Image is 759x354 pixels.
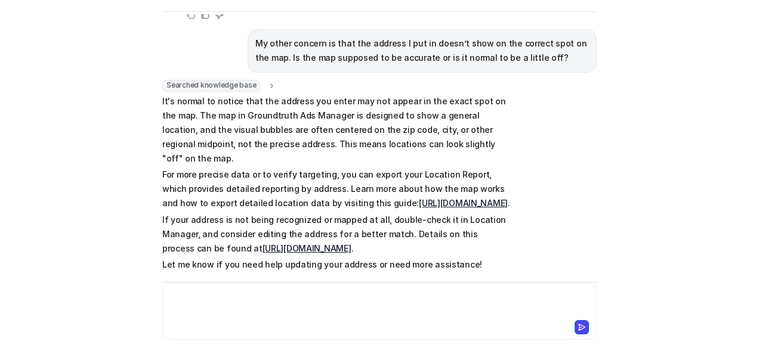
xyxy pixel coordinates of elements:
[162,94,511,166] p: It's normal to notice that the address you enter may not appear in the exact spot on the map. The...
[263,243,351,253] a: [URL][DOMAIN_NAME]
[162,80,260,92] span: Searched knowledge base
[255,36,589,65] p: My other concern is that the address I put in doesn’t show on the correct spot on the map. Is the...
[162,213,511,256] p: If your address is not being recognized or mapped at all, double-check it in Location Manager, an...
[419,198,508,208] a: [URL][DOMAIN_NAME]
[162,167,511,210] p: For more precise data or to verify targeting, you can export your Location Report, which provides...
[162,257,511,272] p: Let me know if you need help updating your address or need more assistance!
